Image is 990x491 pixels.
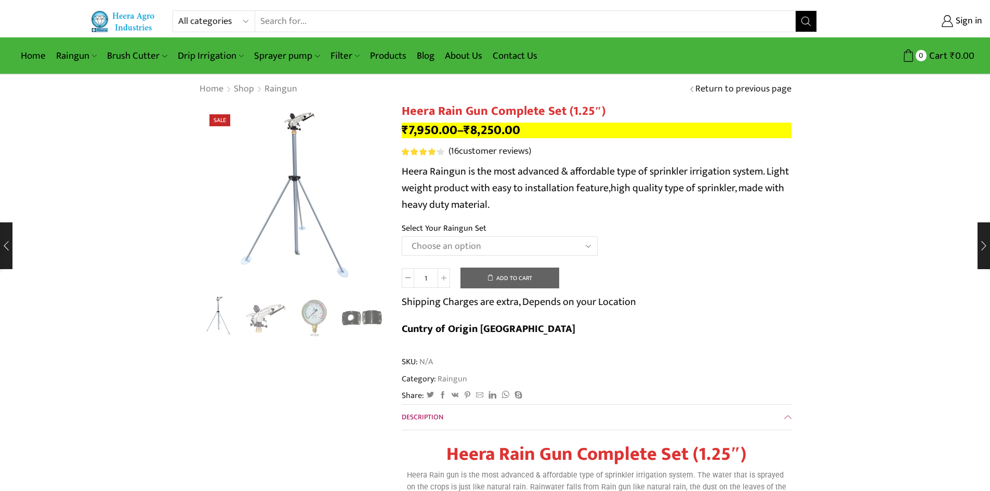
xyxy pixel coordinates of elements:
a: Raingun [264,83,298,96]
span: Rated out of 5 based on customer ratings [402,148,439,155]
a: (16customer reviews) [448,145,531,158]
a: Description [402,405,791,430]
a: Raingun [51,44,102,68]
span: 0 [916,50,927,61]
li: 2 / 5 [244,296,287,338]
span: Description [402,411,443,423]
b: Cuntry of Origin [GEOGRAPHIC_DATA] [402,320,575,338]
span: 16 [402,148,446,155]
div: Rated 4.38 out of 5 [402,148,444,155]
a: Shop [233,83,255,96]
li: 4 / 5 [340,296,384,338]
p: Heera Raingun is the most advanced & affordable type of sprinkler irrigation system. Light weight... [402,163,791,213]
input: Search for... [255,11,796,32]
img: Heera Rain Gun 1.25" [244,296,287,339]
img: Heera Rain Gun Complete Set [199,104,386,291]
a: 0 Cart ₹0.00 [827,46,974,65]
a: Products [365,44,412,68]
input: Product quantity [414,268,438,288]
bdi: 0.00 [950,48,974,64]
bdi: 8,250.00 [464,120,520,141]
label: Select Your Raingun Set [402,222,486,234]
span: Cart [927,49,947,63]
a: Raingun [436,372,467,386]
li: 3 / 5 [293,296,336,338]
nav: Breadcrumb [199,83,298,96]
a: Heera Rain Gun 1.25″ [244,296,287,339]
img: Raingun Service Saddle [340,296,384,339]
button: Search button [796,11,816,32]
a: Home [199,83,224,96]
a: Sprayer pump [249,44,325,68]
a: About Us [440,44,487,68]
li: 1 / 5 [196,296,240,338]
span: ₹ [464,120,470,141]
h1: Heera Rain Gun Complete Set (1.25″) [402,104,791,119]
span: ₹ [950,48,955,64]
a: Contact Us [487,44,543,68]
button: Add to cart [460,268,559,288]
img: Heera Rain Gun Complete Set [196,295,240,338]
span: Category: [402,373,467,385]
a: Home [16,44,51,68]
a: Return to previous page [695,83,791,96]
span: Share: [402,390,424,402]
span: 16 [451,143,459,159]
span: ₹ [402,120,408,141]
a: Filter [325,44,365,68]
strong: Heera Rain Gun Complete Set (1.25″) [446,439,747,470]
a: Drip Irrigation [173,44,249,68]
a: Sign in [833,12,982,31]
img: Raingun Pressure Meter [293,296,336,339]
p: – [402,123,791,138]
span: Sign in [953,15,982,28]
p: Shipping Charges are extra, Depends on your Location [402,294,636,310]
div: 1 / 5 [199,104,386,291]
span: SKU: [402,356,791,368]
bdi: 7,950.00 [402,120,457,141]
span: Sale [209,114,230,126]
a: Brush Cutter [102,44,172,68]
span: N/A [418,356,433,368]
a: Blog [412,44,440,68]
